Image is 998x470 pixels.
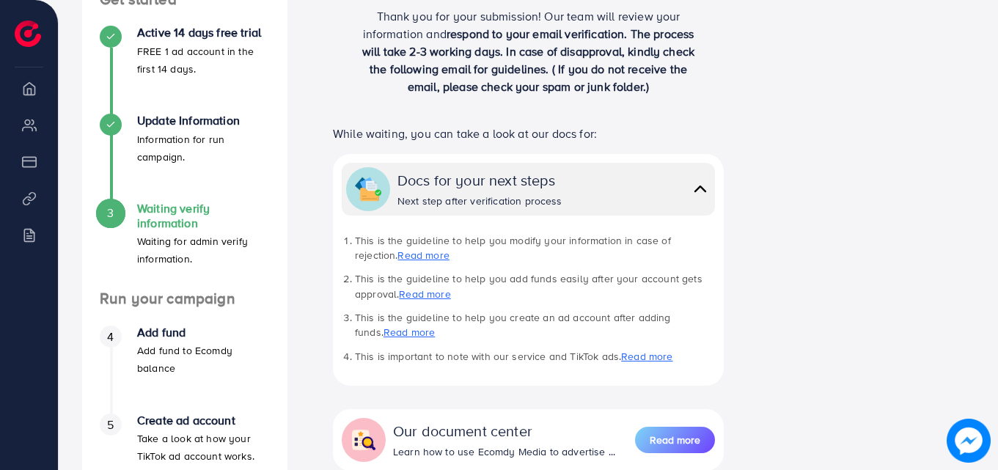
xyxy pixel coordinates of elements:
[355,176,381,202] img: collapse
[82,326,287,414] li: Add fund
[333,125,724,142] p: While waiting, you can take a look at our docs for:
[107,328,114,345] span: 4
[635,427,715,453] button: Read more
[107,416,114,433] span: 5
[137,326,270,339] h4: Add fund
[82,202,287,290] li: Waiting verify information
[15,21,41,47] img: logo
[137,414,270,427] h4: Create ad account
[384,325,435,339] a: Read more
[355,271,715,301] li: This is the guideline to help you add funds easily after your account gets approval.
[355,7,702,95] p: Thank you for your submission! Our team will review your information and
[362,26,694,95] span: respond to your email verification. The process will take 2-3 working days. In case of disapprova...
[355,310,715,340] li: This is the guideline to help you create an ad account after adding funds.
[137,232,270,268] p: Waiting for admin verify information.
[137,342,270,377] p: Add fund to Ecomdy balance
[137,43,270,78] p: FREE 1 ad account in the first 14 days.
[355,349,715,364] li: This is important to note with our service and TikTok ads.
[947,419,991,463] img: image
[82,26,287,114] li: Active 14 days free trial
[397,194,562,208] div: Next step after verification process
[137,114,270,128] h4: Update Information
[621,349,672,364] a: Read more
[137,202,270,230] h4: Waiting verify information
[355,233,715,263] li: This is the guideline to help you modify your information in case of rejection.
[82,114,287,202] li: Update Information
[650,433,700,447] span: Read more
[82,290,287,308] h4: Run your campaign
[635,425,715,455] a: Read more
[137,430,270,465] p: Take a look at how your TikTok ad account works.
[137,26,270,40] h4: Active 14 days free trial
[393,420,615,441] div: Our document center
[137,131,270,166] p: Information for run campaign.
[351,427,377,453] img: collapse
[393,444,615,459] div: Learn how to use Ecomdy Media to advertise ...
[107,205,114,221] span: 3
[399,287,450,301] a: Read more
[690,178,711,199] img: collapse
[397,169,562,191] div: Docs for your next steps
[397,248,449,262] a: Read more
